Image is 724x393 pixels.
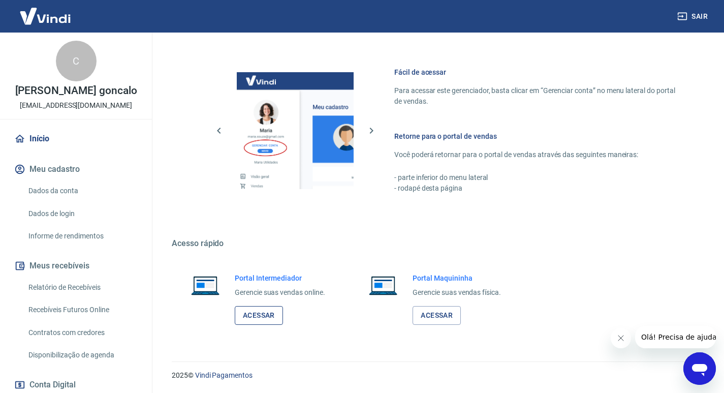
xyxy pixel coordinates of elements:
[413,306,461,325] a: Acessar
[195,371,253,379] a: Vindi Pagamentos
[24,203,140,224] a: Dados de login
[184,273,227,297] img: Imagem de um notebook aberto
[24,299,140,320] a: Recebíveis Futuros Online
[675,7,712,26] button: Sair
[611,328,631,348] iframe: Fechar mensagem
[235,273,325,283] h6: Portal Intermediador
[394,131,675,141] h6: Retorne para o portal de vendas
[394,85,675,107] p: Para acessar este gerenciador, basta clicar em “Gerenciar conta” no menu lateral do portal de ven...
[683,352,716,385] iframe: Botão para abrir a janela de mensagens
[24,226,140,247] a: Informe de rendimentos
[413,287,501,298] p: Gerencie suas vendas física.
[237,72,354,189] img: Imagem da dashboard mostrando o botão de gerenciar conta na sidebar no lado esquerdo
[172,238,700,249] h5: Acesso rápido
[394,67,675,77] h6: Fácil de acessar
[56,41,97,81] div: C
[24,277,140,298] a: Relatório de Recebíveis
[172,370,700,381] p: 2025 ©
[24,322,140,343] a: Contratos com credores
[413,273,501,283] h6: Portal Maquininha
[235,306,283,325] a: Acessar
[362,273,404,297] img: Imagem de um notebook aberto
[20,100,132,111] p: [EMAIL_ADDRESS][DOMAIN_NAME]
[12,128,140,150] a: Início
[12,158,140,180] button: Meu cadastro
[12,1,78,32] img: Vindi
[15,85,137,96] p: [PERSON_NAME] goncalo
[6,7,85,15] span: Olá! Precisa de ajuda?
[394,183,675,194] p: - rodapé desta página
[235,287,325,298] p: Gerencie suas vendas online.
[394,149,675,160] p: Você poderá retornar para o portal de vendas através das seguintes maneiras:
[12,255,140,277] button: Meus recebíveis
[394,172,675,183] p: - parte inferior do menu lateral
[24,180,140,201] a: Dados da conta
[635,326,716,348] iframe: Mensagem da empresa
[24,345,140,366] a: Disponibilização de agenda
